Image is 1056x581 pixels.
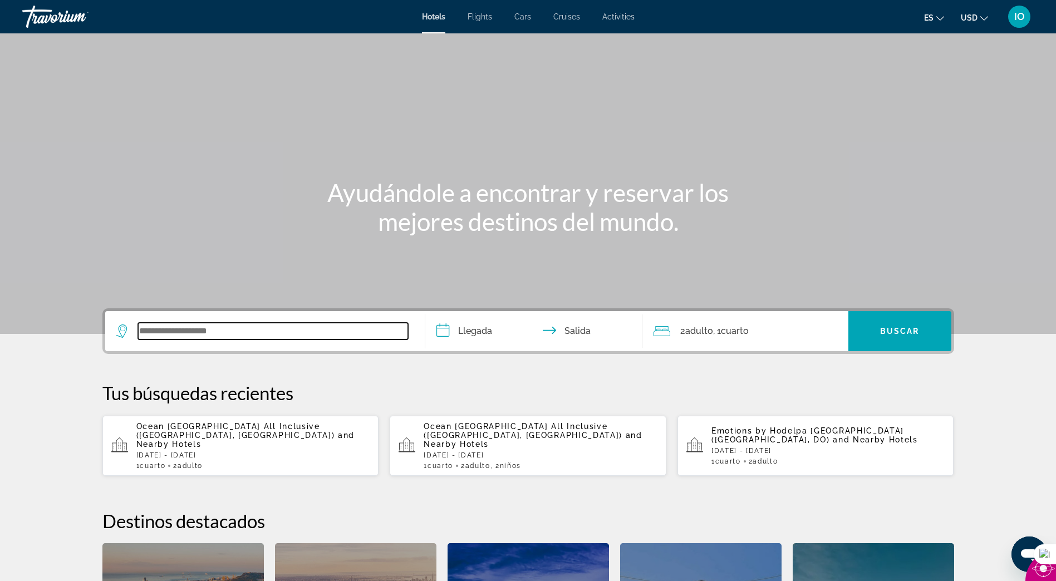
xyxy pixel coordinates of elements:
[721,326,749,336] span: Cuarto
[711,447,945,455] p: [DATE] - [DATE]
[880,327,920,336] span: Buscar
[753,457,778,465] span: Adulto
[468,12,492,21] a: Flights
[136,431,355,449] span: and Nearby Hotels
[848,311,951,351] button: Buscar
[553,12,580,21] a: Cruises
[22,2,134,31] a: Travorium
[428,462,453,470] span: Cuarto
[514,12,531,21] a: Cars
[424,422,622,440] span: Ocean [GEOGRAPHIC_DATA] All Inclusive ([GEOGRAPHIC_DATA], [GEOGRAPHIC_DATA])
[685,326,713,336] span: Adulto
[173,462,203,470] span: 2
[711,457,741,465] span: 1
[924,13,934,22] span: es
[102,510,954,532] h2: Destinos destacados
[1014,11,1025,22] span: IO
[749,457,778,465] span: 2
[642,311,848,351] button: Travelers: 2 adults, 0 children
[136,451,370,459] p: [DATE] - [DATE]
[140,462,165,470] span: Cuarto
[713,323,749,339] span: , 1
[461,462,490,470] span: 2
[490,462,521,470] span: , 2
[424,431,642,449] span: and Nearby Hotels
[465,462,490,470] span: Adulto
[711,426,904,444] span: Emotions by Hodelpa [GEOGRAPHIC_DATA] ([GEOGRAPHIC_DATA], DO)
[715,457,741,465] span: Cuarto
[390,415,666,476] button: Ocean [GEOGRAPHIC_DATA] All Inclusive ([GEOGRAPHIC_DATA], [GEOGRAPHIC_DATA]) and Nearby Hotels[DA...
[102,415,379,476] button: Ocean [GEOGRAPHIC_DATA] All Inclusive ([GEOGRAPHIC_DATA], [GEOGRAPHIC_DATA]) and Nearby Hotels[DA...
[961,9,988,26] button: Change currency
[833,435,918,444] span: and Nearby Hotels
[136,422,335,440] span: Ocean [GEOGRAPHIC_DATA] All Inclusive ([GEOGRAPHIC_DATA], [GEOGRAPHIC_DATA])
[924,9,944,26] button: Change language
[178,462,203,470] span: Adulto
[602,12,635,21] a: Activities
[422,12,445,21] a: Hotels
[500,462,521,470] span: Niños
[1011,536,1047,572] iframe: Botón para iniciar la ventana de mensajería
[425,311,642,351] button: Check in and out dates
[424,462,453,470] span: 1
[136,462,166,470] span: 1
[105,311,951,351] div: Search widget
[961,13,978,22] span: USD
[677,415,954,476] button: Emotions by Hodelpa [GEOGRAPHIC_DATA] ([GEOGRAPHIC_DATA], DO) and Nearby Hotels[DATE] - [DATE]1Cu...
[102,382,954,404] p: Tus búsquedas recientes
[1005,5,1034,28] button: User Menu
[680,323,713,339] span: 2
[320,178,737,236] h1: Ayudándole a encontrar y reservar los mejores destinos del mundo.
[424,451,657,459] p: [DATE] - [DATE]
